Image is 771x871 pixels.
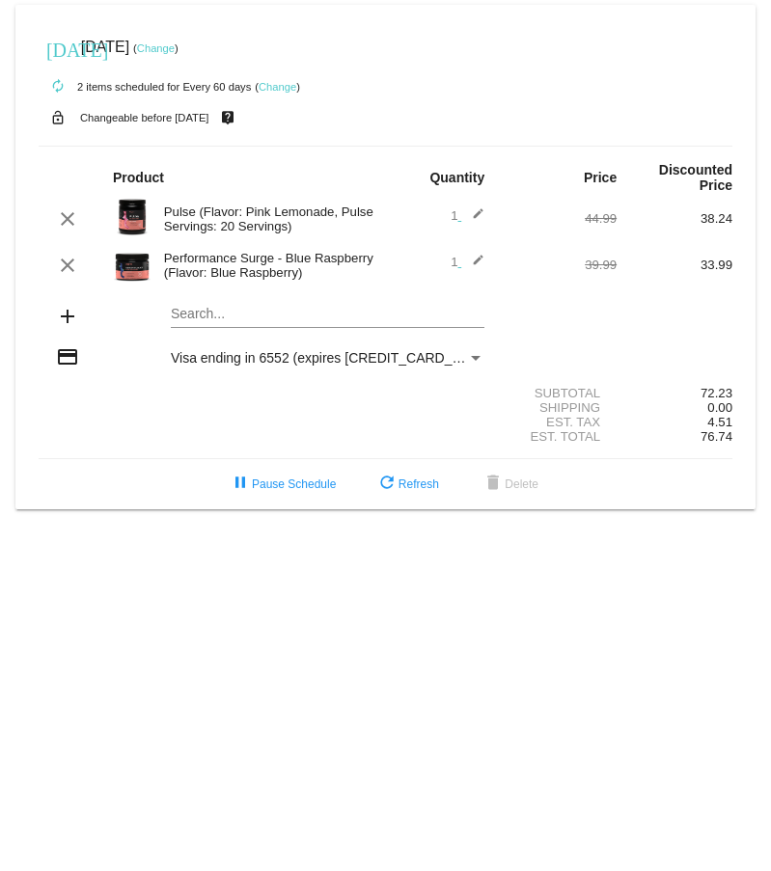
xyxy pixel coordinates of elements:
mat-icon: edit [461,207,484,231]
button: Delete [466,467,554,502]
mat-icon: refresh [375,473,399,496]
mat-icon: [DATE] [46,37,69,60]
div: Subtotal [501,386,617,400]
button: Refresh [360,467,454,502]
div: 38.24 [617,211,732,226]
span: Delete [482,477,538,491]
img: Image-1-Carousel-Pulse-20S-Pink-Lemonade-Transp.png [113,198,151,236]
div: Pulse (Flavor: Pink Lemonade, Pulse Servings: 20 Servings) [154,204,386,233]
div: Performance Surge - Blue Raspberry (Flavor: Blue Raspberry) [154,251,386,280]
strong: Price [584,170,617,185]
img: Image-1-Carousel-Performance-Surge-BR-Transp.png [113,244,151,283]
small: ( ) [133,42,179,54]
span: 76.74 [701,429,732,444]
small: 2 items scheduled for Every 60 days [39,81,251,93]
mat-icon: lock_open [46,105,69,130]
mat-icon: credit_card [56,345,79,368]
mat-select: Payment Method [171,350,484,366]
strong: Product [113,170,164,185]
small: Changeable before [DATE] [80,112,209,123]
span: 0.00 [707,400,732,415]
mat-icon: pause [229,473,252,496]
mat-icon: delete [482,473,505,496]
mat-icon: clear [56,254,79,277]
span: Refresh [375,477,439,491]
div: Est. Tax [501,415,617,429]
a: Change [259,81,296,93]
a: Change [137,42,175,54]
mat-icon: clear [56,207,79,231]
mat-icon: autorenew [46,75,69,98]
span: 4.51 [707,415,732,429]
div: 72.23 [617,386,732,400]
span: 1 [451,255,484,269]
mat-icon: add [56,305,79,328]
span: 1 [451,208,484,223]
small: ( ) [255,81,300,93]
div: Est. Total [501,429,617,444]
mat-icon: edit [461,254,484,277]
button: Pause Schedule [213,467,351,502]
strong: Discounted Price [659,162,732,193]
div: 33.99 [617,258,732,272]
div: 44.99 [501,211,617,226]
strong: Quantity [429,170,484,185]
mat-icon: live_help [216,105,239,130]
div: Shipping [501,400,617,415]
input: Search... [171,307,484,322]
span: Visa ending in 6552 (expires [CREDIT_CARD_DATA]) [171,350,494,366]
span: Pause Schedule [229,477,336,491]
div: 39.99 [501,258,617,272]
